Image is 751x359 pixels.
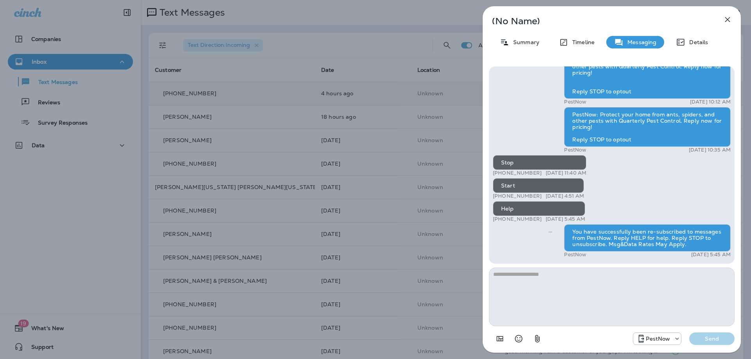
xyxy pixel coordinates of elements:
[564,252,586,258] p: PestNow
[564,53,731,99] div: PestNow: Protect your home from ants, spiders, and other pests with Quarterly Pest Control. Reply...
[689,147,731,153] p: [DATE] 10:35 AM
[564,107,731,147] div: PestNow: Protect your home from ants, spiders, and other pests with Quarterly Pest Control. Reply...
[509,39,539,45] p: Summary
[623,39,656,45] p: Messaging
[492,18,706,24] p: (No Name)
[564,147,586,153] p: PestNow
[493,178,584,193] div: Start
[493,155,586,170] div: Stop
[564,224,731,252] div: You have successfully been re-subscribed to messages from PestNow. Reply HELP for help. Reply STO...
[546,170,586,176] p: [DATE] 11:40 AM
[568,39,595,45] p: Timeline
[690,99,731,105] p: [DATE] 10:12 AM
[493,193,542,199] p: [PHONE_NUMBER]
[646,336,670,342] p: PestNow
[685,39,708,45] p: Details
[633,334,681,343] div: +1 (703) 691-5149
[546,216,585,222] p: [DATE] 5:45 AM
[493,216,542,222] p: [PHONE_NUMBER]
[691,252,731,258] p: [DATE] 5:45 AM
[493,170,542,176] p: [PHONE_NUMBER]
[564,99,586,105] p: PestNow
[492,331,508,346] button: Add in a premade template
[546,193,584,199] p: [DATE] 4:51 AM
[511,331,526,346] button: Select an emoji
[493,201,585,216] div: Help
[548,228,552,235] span: Sent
